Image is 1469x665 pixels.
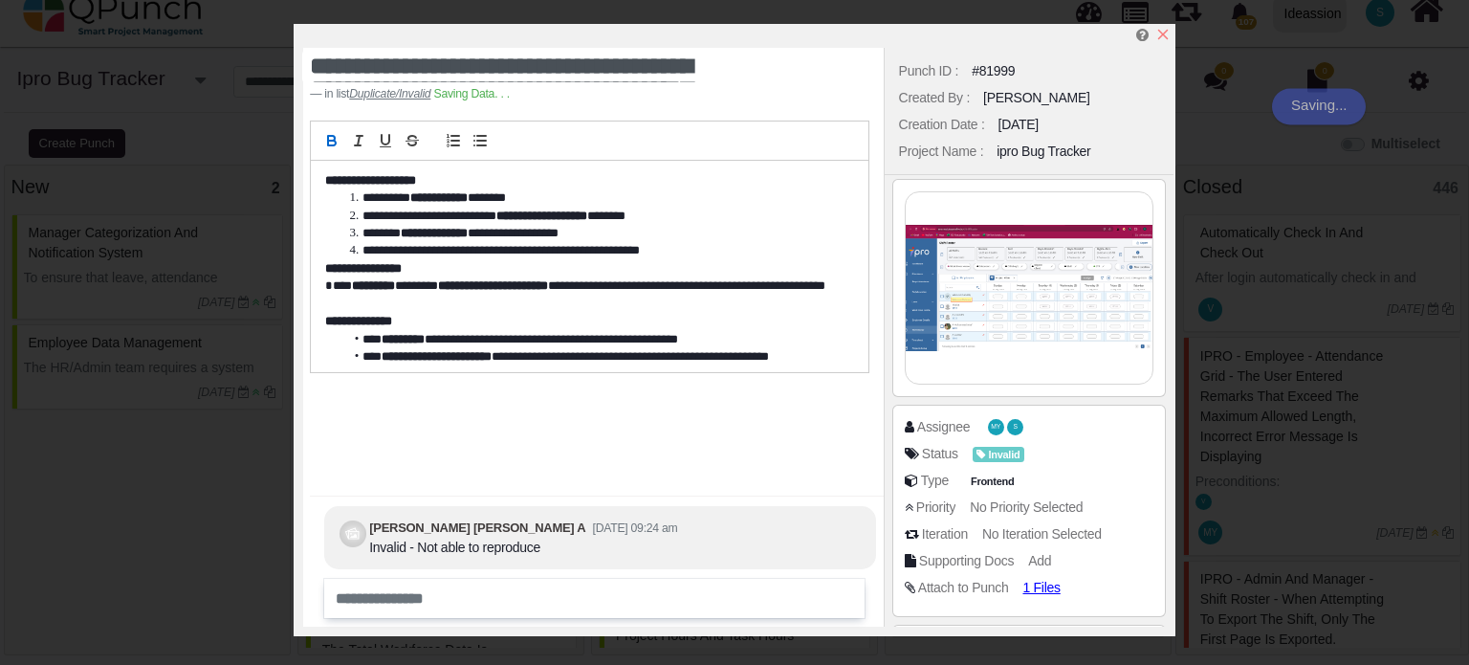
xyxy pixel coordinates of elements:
span: <div><span class="badge badge-secondary" style="background-color: #68CCCA"> <i class="fa fa-tag p... [973,444,1024,464]
i: Edit Punch [1136,28,1149,42]
div: Saving... [1272,88,1366,124]
span: No Priority Selected [970,499,1083,515]
div: [DATE] [998,115,1039,135]
div: Created By : [899,88,970,108]
span: Add [1028,553,1051,568]
svg: x [1155,27,1171,42]
div: Type [921,471,949,491]
span: . [507,87,510,100]
u: Duplicate/Invalid [349,87,430,100]
div: Priority [916,498,955,518]
div: [PERSON_NAME] [983,88,1090,108]
div: Creation Date : [899,115,985,135]
div: #81999 [972,61,1015,81]
span: . [500,87,503,100]
span: No Iteration Selected [982,526,1102,542]
div: Punch ID : [899,61,959,81]
span: . [494,87,497,100]
div: Attach to Punch [918,578,1009,598]
a: x [1155,27,1171,43]
div: Status [922,444,958,464]
span: Mohammed Yakub Raza Khan A [988,419,1004,435]
span: Saving Data [434,87,510,100]
footer: in list [310,85,771,102]
div: Invalid - Not able to reproduce [369,538,677,558]
small: [DATE] 09:24 am [593,521,678,535]
div: Project Name : [899,142,984,162]
div: Iteration [922,524,968,544]
span: Frontend [967,474,1019,490]
div: ipro Bug Tracker [997,142,1090,162]
cite: Source Title [349,87,430,100]
span: MY [991,424,1000,431]
span: Selvarani [1007,419,1023,435]
div: Assignee [917,417,970,437]
span: Invalid [973,447,1024,463]
b: [PERSON_NAME] [PERSON_NAME] A [369,521,585,535]
span: S [1014,424,1018,431]
div: Supporting Docs [919,551,1014,571]
span: 1 Files [1022,580,1060,595]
